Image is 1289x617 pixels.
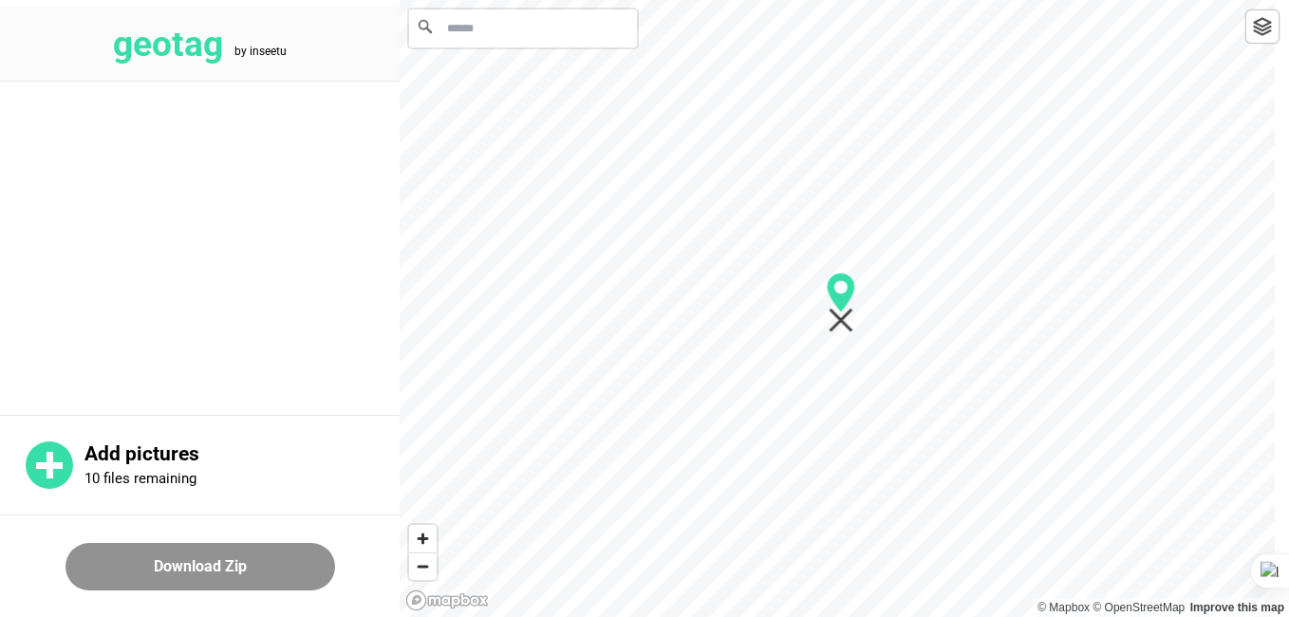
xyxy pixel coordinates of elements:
button: Download Zip [65,543,335,590]
p: Add pictures [84,442,400,466]
button: Zoom in [409,525,437,552]
button: Zoom out [409,552,437,580]
input: Search [409,9,637,47]
tspan: geotag [113,24,223,65]
span: Zoom out [409,553,437,580]
tspan: by inseetu [234,45,287,58]
a: Map feedback [1190,601,1284,614]
p: 10 files remaining [84,470,196,487]
a: OpenStreetMap [1093,601,1185,614]
a: Mapbox logo [405,589,489,611]
img: toggleLayer [1253,17,1272,36]
a: Mapbox [1037,601,1090,614]
div: Map marker [827,272,856,333]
